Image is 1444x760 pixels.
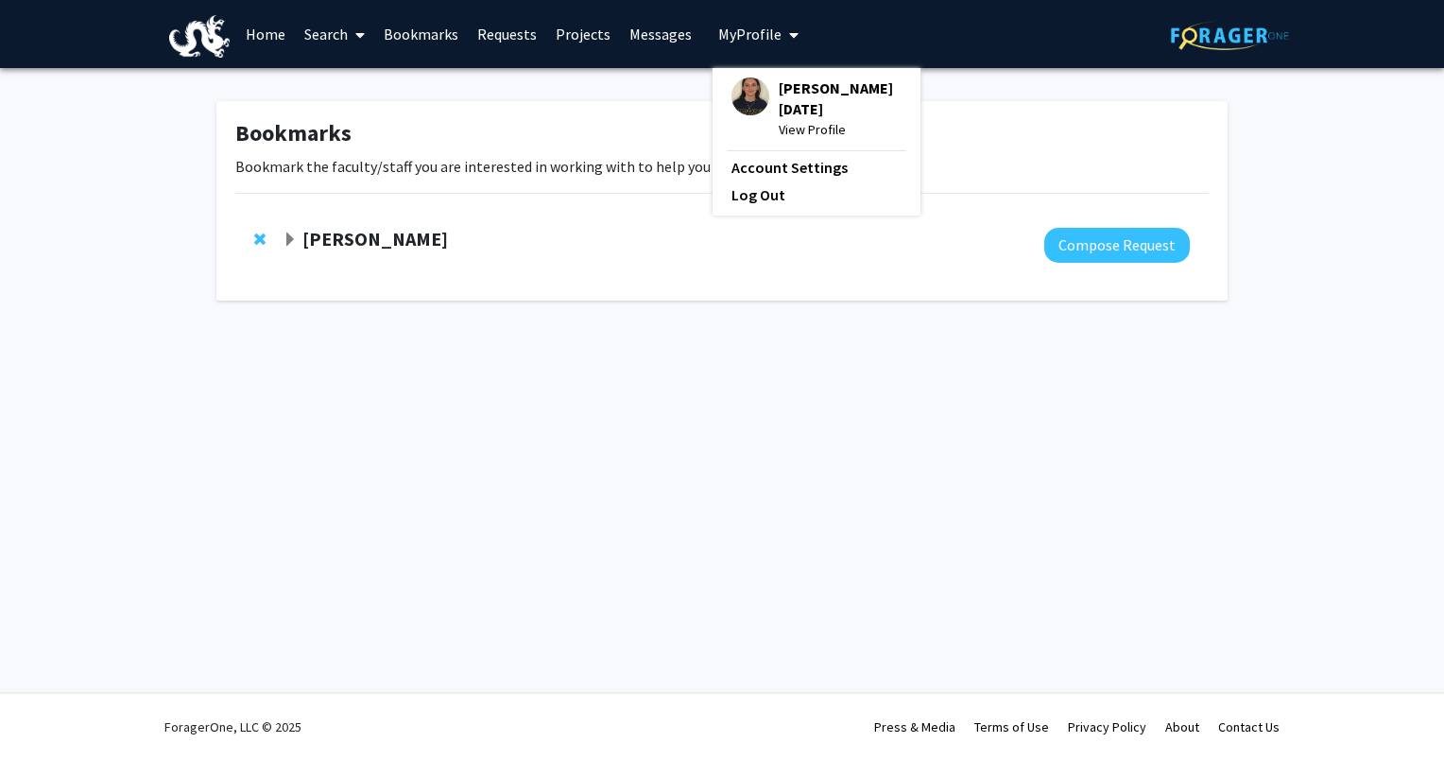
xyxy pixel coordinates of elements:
[235,120,1209,147] h1: Bookmarks
[718,25,782,43] span: My Profile
[468,1,546,67] a: Requests
[1171,21,1289,50] img: ForagerOne Logo
[169,15,230,58] img: Drexel University Logo
[295,1,374,67] a: Search
[874,718,955,735] a: Press & Media
[14,675,80,746] iframe: Chat
[374,1,468,67] a: Bookmarks
[779,78,902,119] span: [PERSON_NAME][DATE]
[620,1,701,67] a: Messages
[283,233,298,248] span: Expand Caroline Schauer Bookmark
[254,232,266,247] span: Remove Caroline Schauer from bookmarks
[974,718,1049,735] a: Terms of Use
[731,183,902,206] a: Log Out
[731,156,902,179] a: Account Settings
[731,78,769,115] img: Profile Picture
[731,78,902,140] div: Profile Picture[PERSON_NAME][DATE]View Profile
[1218,718,1280,735] a: Contact Us
[1165,718,1199,735] a: About
[546,1,620,67] a: Projects
[164,694,301,760] div: ForagerOne, LLC © 2025
[1044,228,1190,263] button: Compose Request to Caroline Schauer
[236,1,295,67] a: Home
[1068,718,1146,735] a: Privacy Policy
[302,227,448,250] strong: [PERSON_NAME]
[235,155,1209,178] p: Bookmark the faculty/staff you are interested in working with to help you find them more easily l...
[779,119,902,140] span: View Profile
